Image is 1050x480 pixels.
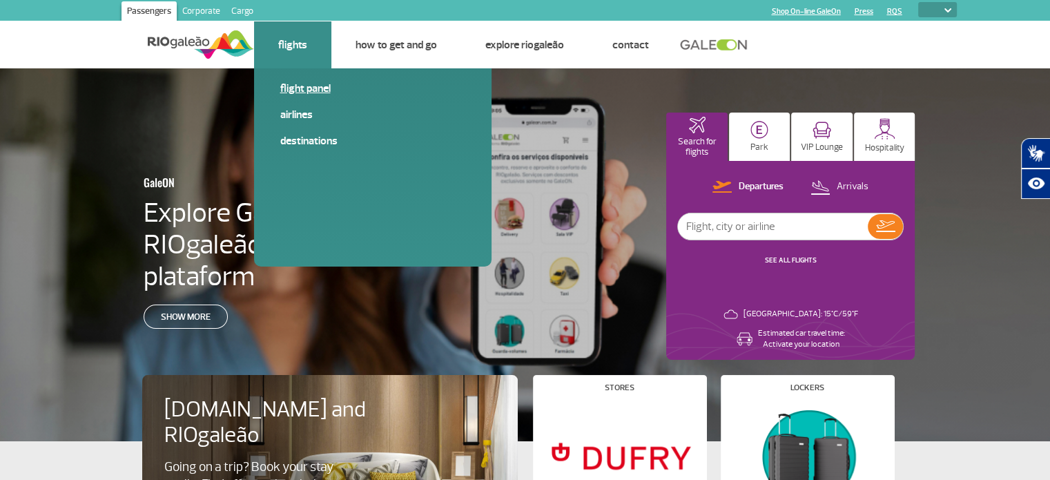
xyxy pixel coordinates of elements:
a: Show more [144,305,228,329]
a: Flights [278,38,307,52]
input: Flight, city or airline [678,213,868,240]
p: [GEOGRAPHIC_DATA]: 15°C/59°F [743,309,858,320]
a: Press [855,7,873,16]
a: Contact [612,38,649,52]
button: Search for flights [666,113,728,161]
h4: Stores [605,384,634,392]
button: Abrir tradutor de língua de sinais. [1021,138,1050,169]
img: vipRoom.svg [813,122,831,139]
img: carParkingHome.svg [750,121,768,139]
button: Abrir recursos assistivos. [1021,169,1050,199]
a: How to get and go [356,38,437,52]
h4: Lockers [790,384,824,392]
h4: Explore GaleON: RIOgaleão’s digital plataform [144,197,442,292]
p: Arrivals [837,180,868,193]
a: Passengers [121,1,177,23]
p: VIP Lounge [801,142,843,153]
p: Search for flights [673,137,721,157]
p: Park [750,142,768,153]
div: Plugin de acessibilidade da Hand Talk. [1021,138,1050,199]
button: Arrivals [806,178,873,196]
a: Airlines [280,107,465,122]
button: Departures [708,178,788,196]
a: Shop On-line GaleOn [772,7,841,16]
img: airplaneHomeActive.svg [689,117,706,133]
p: Departures [739,180,784,193]
img: hospitality.svg [874,118,895,140]
a: Corporate [177,1,226,23]
a: RQS [887,7,902,16]
a: Cargo [226,1,259,23]
h4: [DOMAIN_NAME] and RIOgaleão [164,397,384,448]
button: VIP Lounge [791,113,853,161]
p: Hospitality [865,143,904,153]
a: SEE ALL FLIGHTS [765,256,817,265]
p: Estimated car travel time: Activate your location [758,328,845,350]
button: SEE ALL FLIGHTS [761,255,821,266]
a: Destinations [280,133,465,148]
button: Park [729,113,790,161]
button: Hospitality [854,113,915,161]
h3: GaleON [144,168,374,197]
a: Flight panel [280,81,465,96]
a: Explore RIOgaleão [485,38,564,52]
